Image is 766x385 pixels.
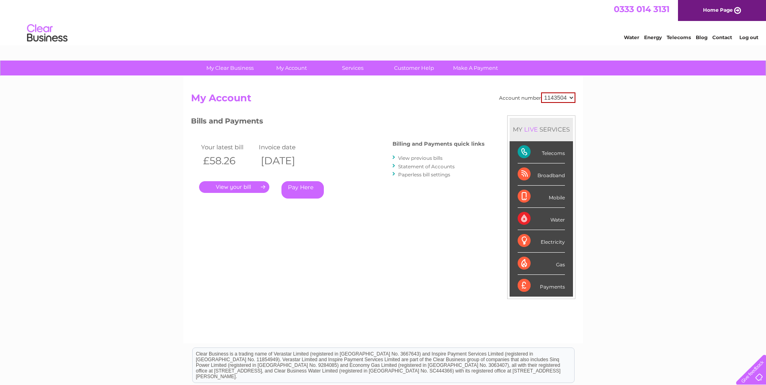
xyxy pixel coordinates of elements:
[510,118,573,141] div: MY SERVICES
[523,126,539,133] div: LIVE
[257,142,315,153] td: Invoice date
[319,61,386,75] a: Services
[696,34,707,40] a: Blog
[518,208,565,230] div: Water
[258,61,325,75] a: My Account
[624,34,639,40] a: Water
[518,253,565,275] div: Gas
[199,142,257,153] td: Your latest bill
[27,21,68,46] img: logo.png
[499,92,575,103] div: Account number
[199,153,257,169] th: £58.26
[381,61,447,75] a: Customer Help
[442,61,509,75] a: Make A Payment
[191,92,575,108] h2: My Account
[518,186,565,208] div: Mobile
[518,163,565,186] div: Broadband
[257,153,315,169] th: [DATE]
[644,34,662,40] a: Energy
[739,34,758,40] a: Log out
[199,181,269,193] a: .
[191,115,485,130] h3: Bills and Payments
[667,34,691,40] a: Telecoms
[398,155,443,161] a: View previous bills
[518,275,565,297] div: Payments
[614,4,669,14] a: 0333 014 3131
[281,181,324,199] a: Pay Here
[398,172,450,178] a: Paperless bill settings
[518,141,565,163] div: Telecoms
[398,163,455,169] a: Statement of Accounts
[193,4,574,39] div: Clear Business is a trading name of Verastar Limited (registered in [GEOGRAPHIC_DATA] No. 3667643...
[518,230,565,252] div: Electricity
[197,61,263,75] a: My Clear Business
[392,141,485,147] h4: Billing and Payments quick links
[712,34,732,40] a: Contact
